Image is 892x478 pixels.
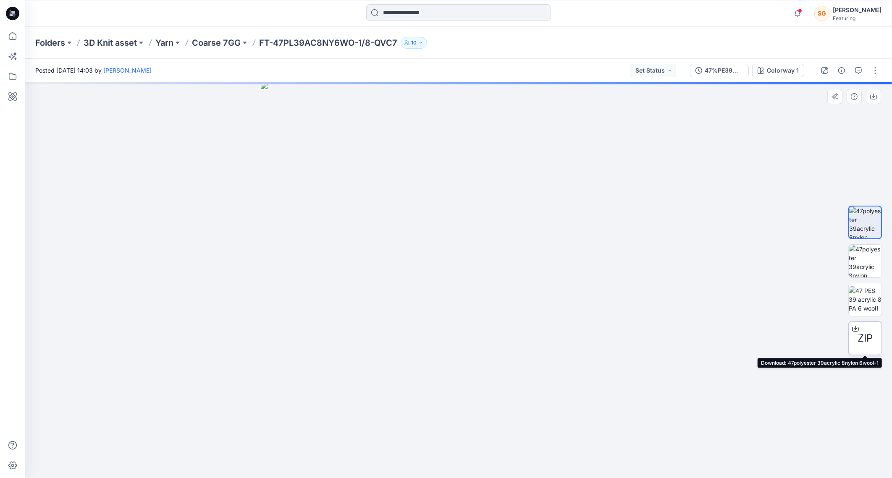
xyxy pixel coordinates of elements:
img: 47 PES 39 acrylic 8 PA 6 wool1 [849,286,882,313]
button: Colorway 1 [752,64,804,77]
img: 47polyester 39acrylic 8nylon 6woolA_Colorway 1_Colorway 1 [849,206,881,238]
div: Colorway 1 [767,66,799,75]
button: 10 [401,37,427,49]
img: eyJhbGciOiJIUzI1NiIsImtpZCI6IjAiLCJzbHQiOiJzZXMiLCJ0eXAiOiJKV1QifQ.eyJkYXRhIjp7InR5cGUiOiJzdG9yYW... [261,82,657,478]
p: FT-47PL39AC8NY6WO-1/8-QVC7 [259,37,397,49]
a: Folders [35,37,65,49]
div: 47%PE39%AC8%PA6%WO [705,66,743,75]
span: ZIP [858,331,873,346]
a: Coarse 7GG [192,37,241,49]
div: [PERSON_NAME] [833,5,882,15]
button: 47%PE39%AC8%PA6%WO [690,64,749,77]
a: [PERSON_NAME] [103,67,152,74]
a: 3D Knit asset [84,37,137,49]
div: Featuring [833,15,882,21]
img: 47polyester 39acrylic 8nylon 6woolB_Colorway 1_Colorway 1 [849,245,882,277]
p: 10 [411,38,417,47]
button: Details [835,64,848,77]
span: Posted [DATE] 14:03 by [35,66,152,75]
div: SG [814,6,829,21]
a: Yarn [155,37,173,49]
